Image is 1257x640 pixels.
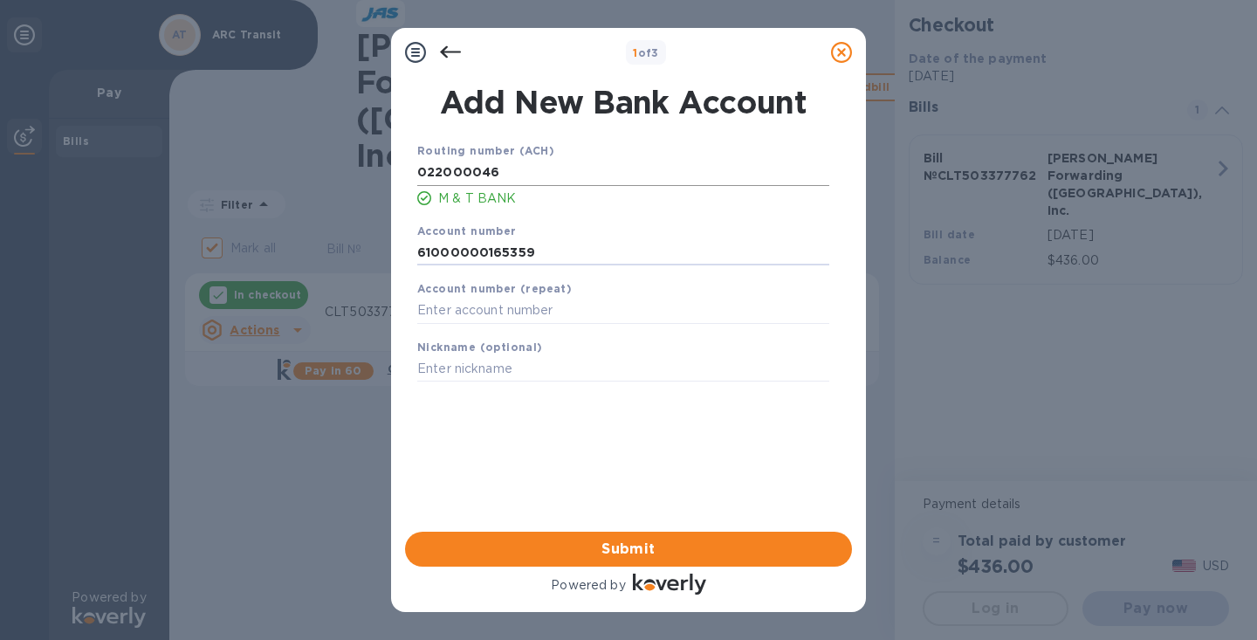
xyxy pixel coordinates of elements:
[633,46,637,59] span: 1
[633,574,706,595] img: Logo
[438,189,829,208] p: M & T BANK
[405,532,852,567] button: Submit
[417,341,543,354] b: Nickname (optional)
[407,84,840,120] h1: Add New Bank Account
[417,144,554,157] b: Routing number (ACH)
[417,160,829,186] input: Enter routing number
[551,576,625,595] p: Powered by
[417,239,829,265] input: Enter account number
[417,224,517,237] b: Account number
[417,298,829,324] input: Enter account number
[633,46,659,59] b: of 3
[419,539,838,560] span: Submit
[417,356,829,382] input: Enter nickname
[417,282,572,295] b: Account number (repeat)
